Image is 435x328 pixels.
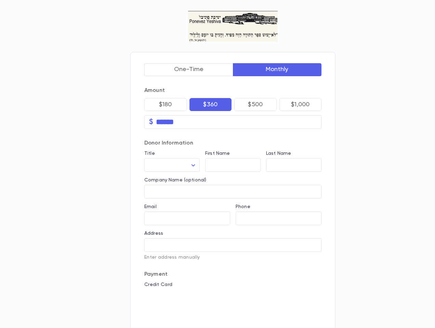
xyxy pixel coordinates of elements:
[144,177,206,183] label: Company Name (optional)
[234,98,277,111] button: $500
[149,119,153,125] p: $
[144,98,187,111] button: $180
[203,101,217,108] p: $360
[144,87,321,94] p: Amount
[144,159,200,172] div: ​
[144,255,321,260] p: Enter address manually
[248,101,263,108] p: $500
[144,204,157,209] label: Email
[233,63,322,76] button: Monthly
[144,140,321,147] p: Donor Information
[144,151,155,156] label: Title
[205,151,230,156] label: First Name
[144,63,233,76] button: One-Time
[266,151,291,156] label: Last Name
[144,271,321,278] p: Payment
[159,101,172,108] p: $180
[144,231,163,236] label: Address
[188,11,278,42] img: Logo
[144,282,321,287] p: Credit Card
[279,98,322,111] button: $1,000
[189,98,232,111] button: $360
[291,101,309,108] p: $1,000
[236,204,250,209] label: Phone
